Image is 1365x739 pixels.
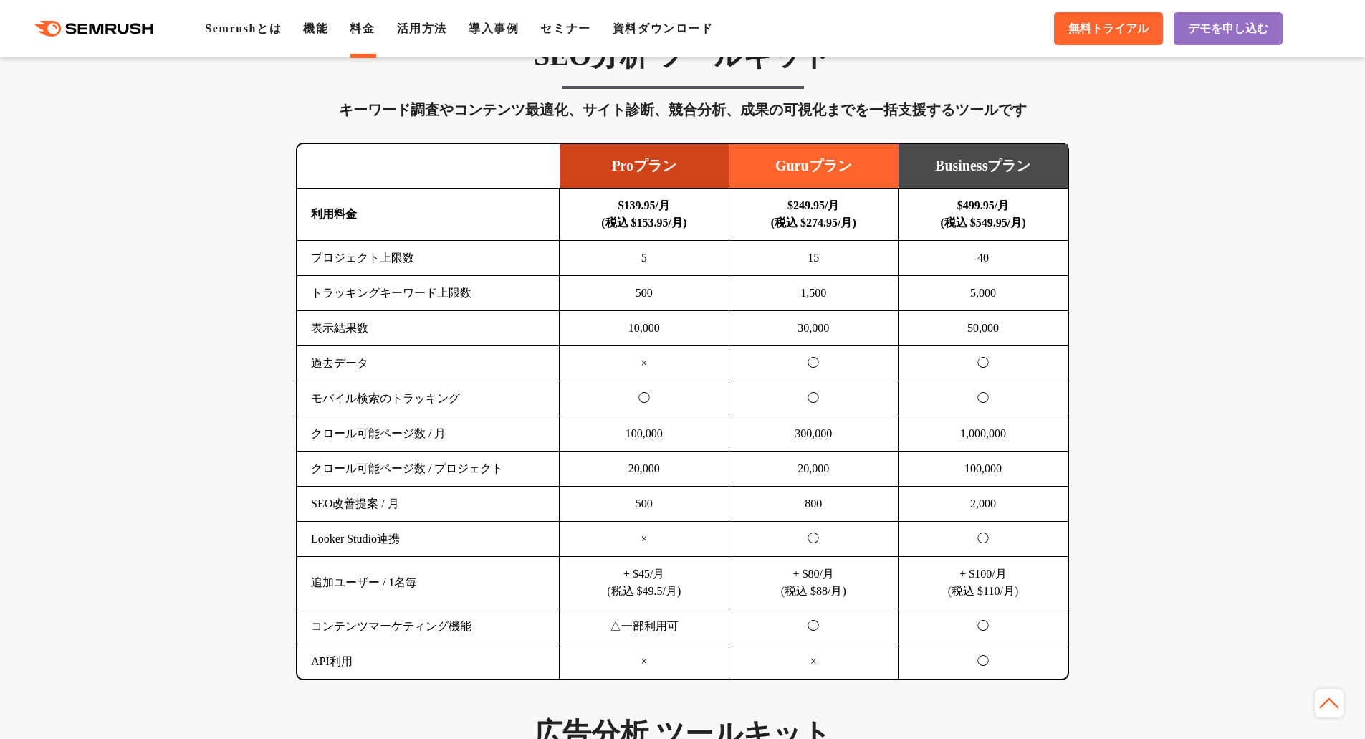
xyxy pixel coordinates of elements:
[899,557,1068,609] td: + $100/月 (税込 $110/月)
[899,609,1068,644] td: ◯
[303,22,328,34] a: 機能
[297,522,560,557] td: Looker Studio連携
[729,522,899,557] td: ◯
[560,522,729,557] td: ×
[560,487,729,522] td: 500
[729,241,899,276] td: 15
[729,346,899,381] td: ◯
[397,22,447,34] a: 活用方法
[729,416,899,452] td: 300,000
[560,276,729,311] td: 500
[1068,22,1149,37] span: 無料トライアル
[729,311,899,346] td: 30,000
[560,144,729,189] td: Proプラン
[899,381,1068,416] td: ◯
[899,487,1068,522] td: 2,000
[729,644,899,680] td: ×
[540,22,590,34] a: セミナー
[729,381,899,416] td: ◯
[899,452,1068,487] td: 100,000
[1188,22,1268,37] span: デモを申し込む
[899,346,1068,381] td: ◯
[771,199,856,229] b: $249.95/月 (税込 $274.95/月)
[560,644,729,680] td: ×
[297,276,560,311] td: トラッキングキーワード上限数
[899,416,1068,452] td: 1,000,000
[297,346,560,381] td: 過去データ
[899,241,1068,276] td: 40
[297,381,560,416] td: モバイル検索のトラッキング
[729,609,899,644] td: ◯
[940,199,1025,229] b: $499.95/月 (税込 $549.95/月)
[560,241,729,276] td: 5
[297,487,560,522] td: SEO改善提案 / 月
[560,452,729,487] td: 20,000
[899,311,1068,346] td: 50,000
[560,311,729,346] td: 10,000
[560,609,729,644] td: △一部利用可
[297,644,560,680] td: API利用
[899,522,1068,557] td: ◯
[899,144,1068,189] td: Businessプラン
[613,22,714,34] a: 資料ダウンロード
[560,416,729,452] td: 100,000
[729,452,899,487] td: 20,000
[560,557,729,609] td: + $45/月 (税込 $49.5/月)
[899,276,1068,311] td: 5,000
[297,452,560,487] td: クロール可能ページ数 / プロジェクト
[296,98,1069,121] div: キーワード調査やコンテンツ最適化、サイト診断、競合分析、成果の可視化までを一括支援するツールです
[1054,12,1163,45] a: 無料トライアル
[297,311,560,346] td: 表示結果数
[899,644,1068,680] td: ◯
[560,346,729,381] td: ×
[311,208,357,220] b: 利用料金
[469,22,519,34] a: 導入事例
[297,557,560,609] td: 追加ユーザー / 1名毎
[729,144,899,189] td: Guruプラン
[601,199,686,229] b: $139.95/月 (税込 $153.95/月)
[297,609,560,644] td: コンテンツマーケティング機能
[729,276,899,311] td: 1,500
[729,487,899,522] td: 800
[560,381,729,416] td: ◯
[1174,12,1283,45] a: デモを申し込む
[729,557,899,609] td: + $80/月 (税込 $88/月)
[350,22,375,34] a: 料金
[297,416,560,452] td: クロール可能ページ数 / 月
[205,22,282,34] a: Semrushとは
[297,241,560,276] td: プロジェクト上限数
